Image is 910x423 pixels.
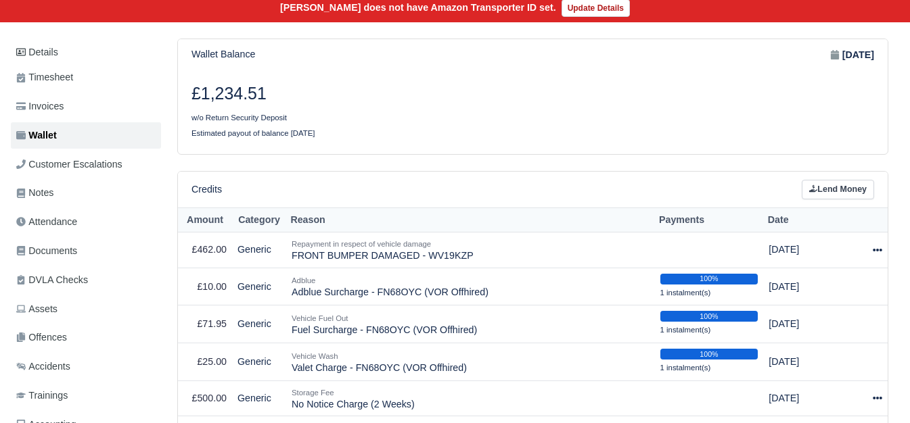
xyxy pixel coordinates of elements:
[178,232,232,268] td: £462.00
[11,353,161,380] a: Accidents
[660,364,711,372] small: 1 instalment(s)
[842,358,910,423] iframe: Chat Widget
[660,289,711,297] small: 1 instalment(s)
[655,207,764,232] th: Payments
[763,232,851,268] td: [DATE]
[11,122,161,149] a: Wallet
[286,232,655,268] td: FRONT BUMPER DAMAGED - WV19KZP
[16,128,57,143] span: Wallet
[232,343,286,381] td: Generic
[191,114,287,122] small: w/o Return Security Deposit
[286,343,655,381] td: Valet Charge - FN68OYC (VOR Offhired)
[11,382,161,409] a: Trainings
[191,184,222,195] h6: Credits
[763,268,851,305] td: [DATE]
[178,268,232,305] td: £10.00
[292,389,334,397] small: Storage Fee
[16,99,64,114] span: Invoices
[16,157,122,172] span: Customer Escalations
[11,180,161,206] a: Notes
[16,301,58,317] span: Assets
[660,326,711,334] small: 1 instalment(s)
[232,380,286,416] td: Generic
[16,388,68,403] span: Trainings
[286,207,655,232] th: Reason
[11,93,161,120] a: Invoices
[191,129,315,137] small: Estimated payout of balance [DATE]
[232,268,286,305] td: Generic
[191,84,523,104] h3: £1,234.51
[292,276,315,284] small: Adblue
[11,40,161,65] a: Details
[16,185,53,201] span: Notes
[763,207,851,232] th: Date
[286,380,655,416] td: No Notice Charge (2 Weeks)
[178,343,232,381] td: £25.00
[191,49,255,60] h6: Wallet Balance
[286,305,655,343] td: Fuel Surcharge - FN68OYC (VOR Offhired)
[292,314,348,322] small: Vehicle Fuel Out
[178,305,232,343] td: £71.95
[11,267,161,293] a: DVLA Checks
[292,240,431,248] small: Repayment in respect of vehicle damage
[842,47,874,63] strong: [DATE]
[11,238,161,264] a: Documents
[178,207,232,232] th: Amount
[232,232,286,268] td: Generic
[16,272,88,288] span: DVLA Checks
[660,311,758,322] div: 100%
[11,151,161,178] a: Customer Escalations
[16,214,77,230] span: Attendance
[11,209,161,235] a: Attendance
[11,324,161,351] a: Offences
[178,380,232,416] td: £500.00
[660,274,758,284] div: 100%
[763,380,851,416] td: [DATE]
[286,268,655,305] td: Adblue Surcharge - FN68OYC (VOR Offhired)
[232,305,286,343] td: Generic
[232,207,286,232] th: Category
[16,359,70,374] span: Accidents
[16,243,77,259] span: Documents
[660,349,758,359] div: 100%
[11,64,161,91] a: Timesheet
[16,70,73,85] span: Timesheet
[292,352,338,360] small: Vehicle Wash
[16,330,67,345] span: Offences
[802,180,874,199] a: Lend Money
[763,305,851,343] td: [DATE]
[11,296,161,322] a: Assets
[763,343,851,381] td: [DATE]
